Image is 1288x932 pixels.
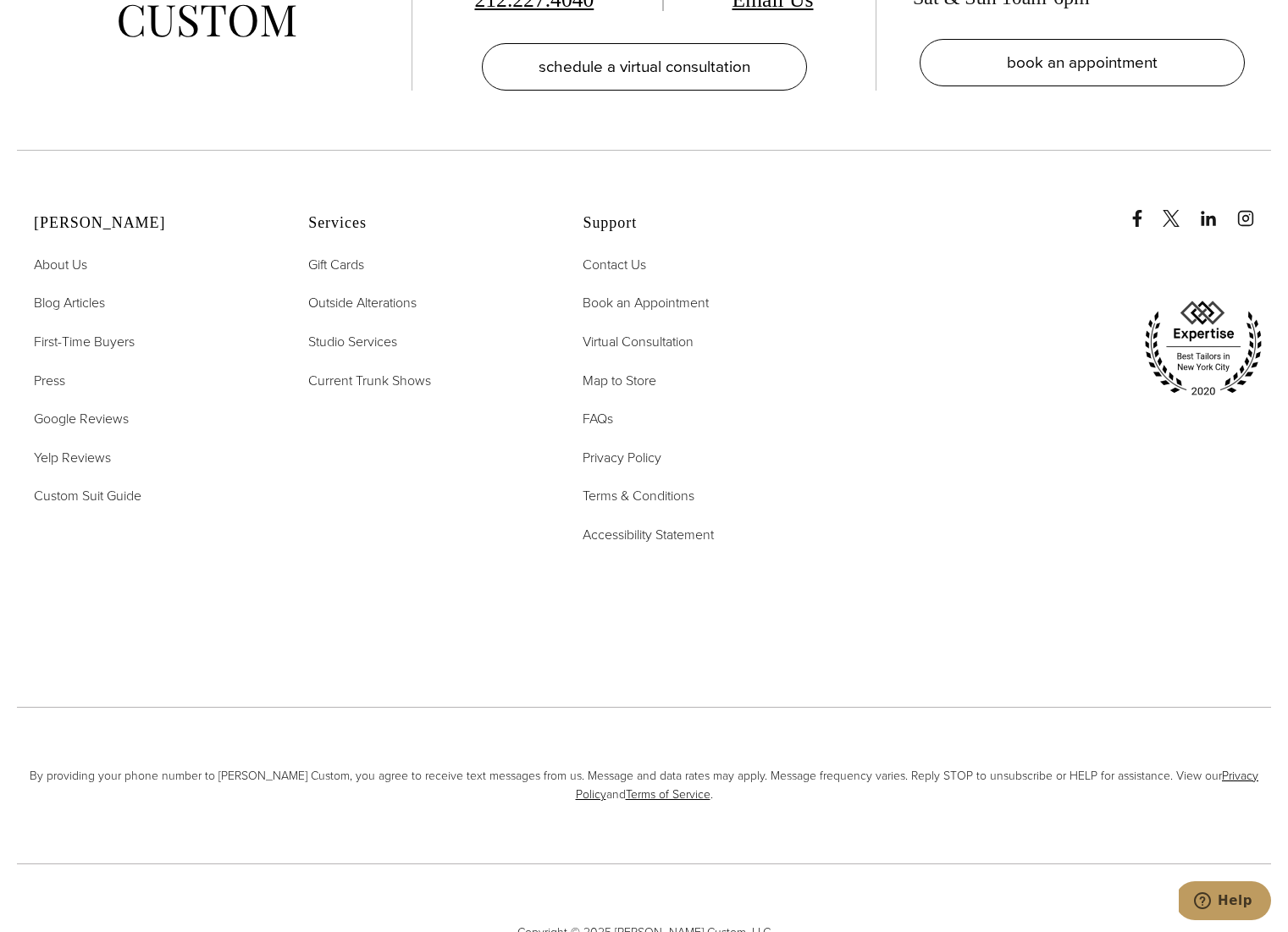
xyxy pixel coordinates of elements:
[308,370,431,392] a: Current Trunk Shows
[583,524,714,546] a: Accessibility Statement
[1007,50,1158,74] span: book an appointment
[308,214,540,233] h2: Services
[583,292,709,314] a: Book an Appointment
[583,486,694,505] span: Terms & Conditions
[626,786,710,803] a: Terms of Service
[1129,193,1159,227] a: Facebook
[34,409,129,428] span: Google Reviews
[583,408,613,430] a: FAQs
[308,254,364,276] a: Gift Cards
[583,331,694,353] a: Virtual Consultation
[1136,295,1271,403] img: expertise, best tailors in new york city 2020
[308,293,417,312] span: Outside Alterations
[1237,193,1271,227] a: instagram
[583,332,694,351] span: Virtual Consultation
[583,254,815,546] nav: Support Footer Nav
[1163,193,1197,227] a: x/twitter
[34,447,111,469] a: Yelp Reviews
[583,371,656,390] span: Map to Store
[308,332,397,351] span: Studio Services
[576,767,1259,803] a: Privacy Policy
[308,331,397,353] a: Studio Services
[308,292,417,314] a: Outside Alterations
[583,525,714,544] span: Accessibility Statement
[34,293,105,312] span: Blog Articles
[583,409,613,428] span: FAQs
[34,254,87,276] a: About Us
[34,214,266,233] h2: [PERSON_NAME]
[583,293,709,312] span: Book an Appointment
[34,254,266,507] nav: Alan David Footer Nav
[583,370,656,392] a: Map to Store
[539,54,750,79] span: schedule a virtual consultation
[583,485,694,507] a: Terms & Conditions
[34,332,135,351] span: First-Time Buyers
[1200,193,1234,227] a: linkedin
[583,447,661,469] a: Privacy Policy
[34,448,111,467] span: Yelp Reviews
[583,448,661,467] span: Privacy Policy
[34,486,141,505] span: Custom Suit Guide
[34,371,65,390] span: Press
[1179,881,1271,924] iframe: Opens a widget where you can chat to one of our agents
[17,767,1271,805] span: By providing your phone number to [PERSON_NAME] Custom, you agree to receive text messages from u...
[34,408,129,430] a: Google Reviews
[583,214,815,233] h2: Support
[308,255,364,274] span: Gift Cards
[583,254,646,276] a: Contact Us
[583,255,646,274] span: Contact Us
[34,331,135,353] a: First-Time Buyers
[308,371,431,390] span: Current Trunk Shows
[34,255,87,274] span: About Us
[34,370,65,392] a: Press
[34,485,141,507] a: Custom Suit Guide
[34,292,105,314] a: Blog Articles
[308,254,540,391] nav: Services Footer Nav
[920,39,1245,86] a: book an appointment
[482,43,807,91] a: schedule a virtual consultation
